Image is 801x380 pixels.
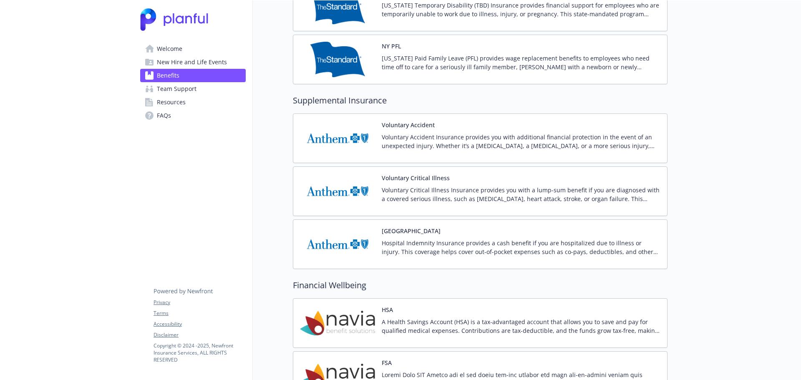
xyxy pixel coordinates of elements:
span: New Hire and Life Events [157,55,227,69]
p: Hospital Indemnity Insurance provides a cash benefit if you are hospitalized due to illness or in... [382,239,660,256]
p: Voluntary Critical Illness Insurance provides you with a lump-sum benefit if you are diagnosed wi... [382,186,660,203]
img: Navia Benefit Solutions carrier logo [300,305,375,341]
img: Anthem Blue Cross carrier logo [300,226,375,262]
a: FAQs [140,109,246,122]
a: Team Support [140,82,246,96]
p: [US_STATE] Paid Family Leave (PFL) provides wage replacement benefits to employees who need time ... [382,54,660,71]
span: Welcome [157,42,182,55]
p: [US_STATE] Temporary Disability (TBD) Insurance provides financial support for employees who are ... [382,1,660,18]
a: Resources [140,96,246,109]
a: Benefits [140,69,246,82]
p: A Health Savings Account (HSA) is a tax-advantaged account that allows you to save and pay for qu... [382,317,660,335]
img: Anthem Blue Cross carrier logo [300,174,375,209]
button: Voluntary Critical Illness [382,174,450,182]
span: Team Support [157,82,196,96]
span: FAQs [157,109,171,122]
button: NY PFL [382,42,401,50]
img: Anthem Blue Cross carrier logo [300,121,375,156]
a: Privacy [154,299,245,306]
a: New Hire and Life Events [140,55,246,69]
span: Benefits [157,69,179,82]
a: Welcome [140,42,246,55]
button: FSA [382,358,392,367]
a: Disclaimer [154,331,245,339]
h2: Financial Wellbeing [293,279,667,292]
p: Voluntary Accident Insurance provides you with additional financial protection in the event of an... [382,133,660,150]
h2: Supplemental Insurance [293,94,667,107]
button: Voluntary Accident [382,121,435,129]
p: Copyright © 2024 - 2025 , Newfront Insurance Services, ALL RIGHTS RESERVED [154,342,245,363]
a: Accessibility [154,320,245,328]
img: Standard Insurance Company carrier logo [300,42,375,77]
a: Terms [154,310,245,317]
span: Resources [157,96,186,109]
button: [GEOGRAPHIC_DATA] [382,226,441,235]
button: HSA [382,305,393,314]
